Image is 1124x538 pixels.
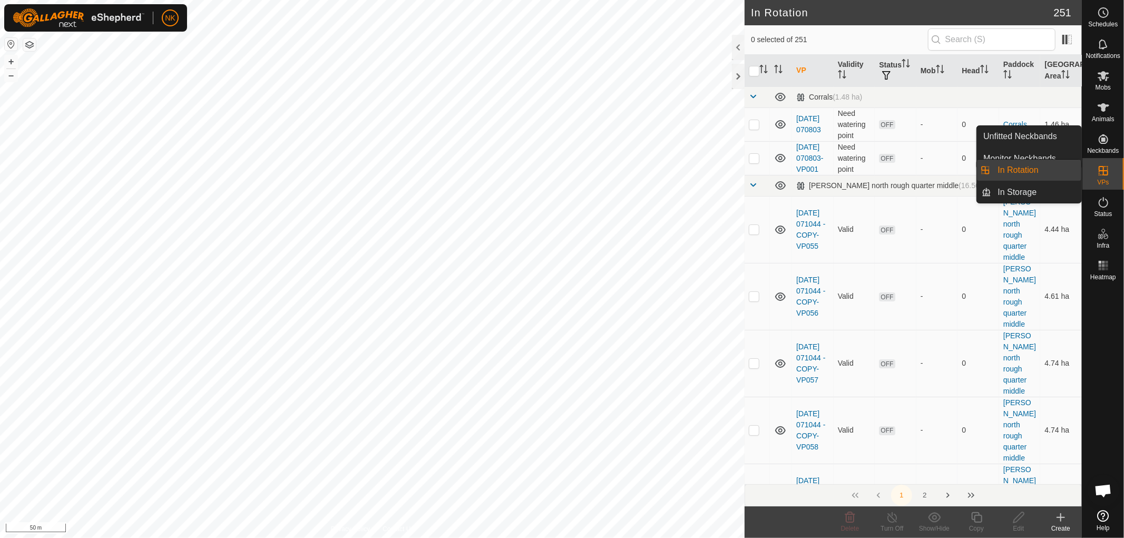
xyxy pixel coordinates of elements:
span: (16.56 ha) [959,181,992,190]
div: - [921,425,954,436]
a: Monitor Neckbands [977,148,1081,169]
div: Corrals [796,93,862,102]
div: - [921,291,954,302]
button: Map Layers [23,38,36,51]
span: Animals [1092,116,1115,122]
p-sorticon: Activate to sort [980,66,989,75]
span: OFF [879,120,895,129]
div: [PERSON_NAME] north rough quarter middle [796,181,992,190]
div: Copy [955,524,998,533]
li: In Storage [977,182,1081,203]
td: 0 [957,330,999,397]
td: Valid [834,397,875,464]
button: Reset Map [5,38,17,51]
span: OFF [879,154,895,163]
span: OFF [879,359,895,368]
button: 2 [914,485,935,506]
div: - [921,224,954,235]
a: [PERSON_NAME] north rough quarter middle [1003,265,1036,328]
span: Infra [1097,242,1109,249]
a: Contact Us [383,524,414,534]
div: Edit [998,524,1040,533]
input: Search (S) [928,28,1055,51]
a: [PERSON_NAME] north rough quarter middle [1003,465,1036,529]
span: 0 selected of 251 [751,34,928,45]
span: In Rotation [998,164,1039,177]
td: 4.61 ha [1040,263,1082,330]
a: [DATE] 071044 - COPY-VP056 [796,276,825,317]
td: Valid [834,263,875,330]
a: Corrals [1003,120,1027,129]
td: 4.74 ha [1040,330,1082,397]
a: Unfitted Neckbands [977,126,1081,147]
div: Open chat [1088,475,1119,506]
th: [GEOGRAPHIC_DATA] Area [1040,55,1082,87]
a: In Storage [992,182,1082,203]
a: [DATE] 071044 - COPY-VP058 [796,409,825,451]
td: Valid [834,196,875,263]
a: [DATE] 071044 - COPY-VP055 [796,209,825,250]
th: Mob [916,55,958,87]
img: Gallagher Logo [13,8,144,27]
td: Need watering point [834,141,875,175]
span: Heatmap [1090,274,1116,280]
span: Schedules [1088,21,1118,27]
span: In Storage [998,186,1037,199]
a: [DATE] 070803 [796,114,821,134]
div: - [921,119,954,130]
span: OFF [879,226,895,234]
span: Unfitted Neckbands [983,130,1057,143]
span: OFF [879,292,895,301]
td: 0 [957,397,999,464]
span: (1.48 ha) [833,93,862,101]
span: Help [1097,525,1110,531]
p-sorticon: Activate to sort [759,66,768,75]
button: Next Page [937,485,959,506]
p-sorticon: Activate to sort [1061,72,1070,80]
span: 251 [1054,5,1071,21]
td: 1.46 ha [1040,107,1082,141]
div: Turn Off [871,524,913,533]
a: [PERSON_NAME] north rough quarter middle [1003,398,1036,462]
a: [DATE] 071044 - COPY-VP059 [796,476,825,518]
span: Neckbands [1087,148,1119,154]
td: 0 [957,141,999,175]
button: – [5,69,17,82]
a: [DATE] 070803-VP001 [796,143,823,173]
span: Status [1094,211,1112,217]
td: 4.44 ha [1040,196,1082,263]
span: Delete [841,525,859,532]
span: VPs [1097,179,1109,185]
p-sorticon: Activate to sort [1003,72,1012,80]
td: Valid [834,464,875,531]
span: Mobs [1096,84,1111,91]
td: 4.74 ha [1040,464,1082,531]
td: 0 [957,107,999,141]
span: Monitor Neckbands [983,152,1056,165]
p-sorticon: Activate to sort [774,66,783,75]
button: 1 [891,485,912,506]
button: + [5,55,17,68]
td: 0 [957,196,999,263]
th: Status [875,55,916,87]
th: Head [957,55,999,87]
p-sorticon: Activate to sort [838,72,846,80]
a: [PERSON_NAME] north rough quarter middle [1003,198,1036,261]
a: Help [1082,506,1124,535]
th: VP [792,55,834,87]
p-sorticon: Activate to sort [936,66,944,75]
p-sorticon: Activate to sort [902,61,910,69]
div: - [921,153,954,164]
li: In Rotation [977,160,1081,181]
td: 4.74 ha [1040,397,1082,464]
td: Need watering point [834,107,875,141]
h2: In Rotation [751,6,1054,19]
a: In Rotation [992,160,1082,181]
td: 0 [957,263,999,330]
div: Show/Hide [913,524,955,533]
th: Validity [834,55,875,87]
a: [PERSON_NAME] north rough quarter middle [1003,331,1036,395]
span: OFF [879,426,895,435]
